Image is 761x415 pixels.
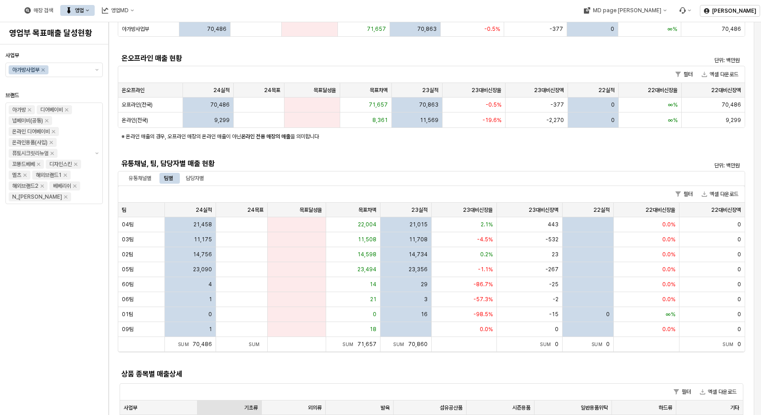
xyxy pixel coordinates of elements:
span: 기타 [730,404,739,411]
span: 02팀 [122,251,133,258]
div: 영업MD [111,7,129,14]
span: 23,494 [357,266,376,273]
main: App Frame [109,22,761,415]
span: Sum [178,342,193,347]
span: 0.0% [662,281,675,288]
span: 0 [208,311,212,318]
div: MD page 이동 [578,5,672,16]
div: Remove 냅베이비(공통) [45,119,48,122]
p: ※ 온라인 매출의 경우, 오프라인 매장의 온라인 매출이 아닌 을 의미합니다 [121,132,637,141]
span: 9,299 [214,117,230,124]
span: 온오프라인 [122,87,144,94]
span: 21 [370,296,376,303]
span: 70,863 [419,101,438,108]
span: -98.5% [473,311,493,318]
span: 71,657 [369,101,388,108]
div: 팀별 [159,173,178,184]
div: Remove 온라인용품(사입) [49,141,53,144]
span: 70,863 [417,25,437,33]
span: 16 [421,311,428,318]
span: 0 [373,311,376,318]
div: 매장 검색 [19,5,58,16]
p: 단위: 백만원 [594,161,740,170]
span: 섬유공산품 [440,404,462,411]
span: 사업부 [5,52,19,59]
button: 영업 [60,5,95,16]
span: -267 [545,266,559,273]
button: 영업MD [96,5,140,16]
span: 팀 [122,206,126,214]
span: -0.5% [484,25,500,33]
span: 0 [737,281,741,288]
span: -4.5% [477,236,493,243]
span: 외의류 [308,404,322,411]
span: -19.6% [482,117,501,124]
span: 1 [209,326,212,333]
span: 23,090 [193,266,212,273]
span: 2.1% [481,221,493,228]
span: 목표달성율 [299,206,322,214]
span: -15 [549,311,559,318]
span: 0.0% [662,296,675,303]
div: 아가방사업부 [12,65,39,74]
h5: 유통채널, 팀, 담당자별 매출 현황 [121,159,585,168]
span: 사업부 [124,404,137,411]
span: 24실적 [213,87,230,94]
span: 03팀 [122,236,134,243]
span: 70,486 [210,101,230,108]
span: 0 [555,326,559,333]
span: 14 [370,281,376,288]
span: -25 [549,281,559,288]
button: 엑셀 다운로드 [698,189,742,200]
span: 70,486 [722,25,741,33]
span: 시즌용품 [512,404,530,411]
div: 담당자별 [180,173,209,184]
span: 0 [555,341,559,347]
span: 0 [737,311,741,318]
span: 22대비신장율 [648,87,678,94]
span: 23대비신장액 [529,206,559,214]
span: 04팀 [122,221,134,228]
span: Sum [722,342,737,347]
span: 0.0% [662,251,675,258]
button: MD page [PERSON_NAME] [578,5,672,16]
span: 하드류 [659,404,672,411]
span: 0.0% [662,266,675,273]
div: 해외브랜드1 [36,171,62,180]
span: 22대비신장액 [711,206,741,214]
span: 21,015 [409,221,428,228]
span: 22실적 [593,206,610,214]
span: 오프라인(전국) [122,101,153,108]
p: [PERSON_NAME] [712,7,756,15]
div: Remove 아가방사업부 [41,68,45,72]
span: 23대비신장액 [534,87,564,94]
span: 21,458 [193,221,212,228]
span: -0.5% [486,101,501,108]
span: 0.0% [480,326,493,333]
span: 443 [548,221,559,228]
div: 꼬똥드베베 [12,160,35,169]
button: 필터 [672,69,696,80]
span: 0 [611,117,615,124]
span: 11,569 [420,117,438,124]
span: 23대비신장율 [463,206,493,214]
span: -57.3% [473,296,493,303]
span: 24목표 [247,206,264,214]
div: 해외브랜드2 [12,181,39,190]
span: 아가방사업부 [122,25,149,33]
span: Sum [393,342,408,347]
span: 23 [552,251,559,258]
div: Menu item 6 [674,5,696,16]
span: 23대비신장율 [472,87,501,94]
span: -377 [550,101,564,108]
h5: 온오프라인 매출 현황 [121,54,585,63]
span: 24목표 [264,87,280,94]
span: 18 [370,326,376,333]
span: 11,508 [358,236,376,243]
h4: 영업부 목표매출 달성현황 [9,29,99,38]
span: -377 [549,25,563,33]
span: ∞% [668,101,678,108]
span: 0.2% [480,251,493,258]
span: 0 [606,311,610,318]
